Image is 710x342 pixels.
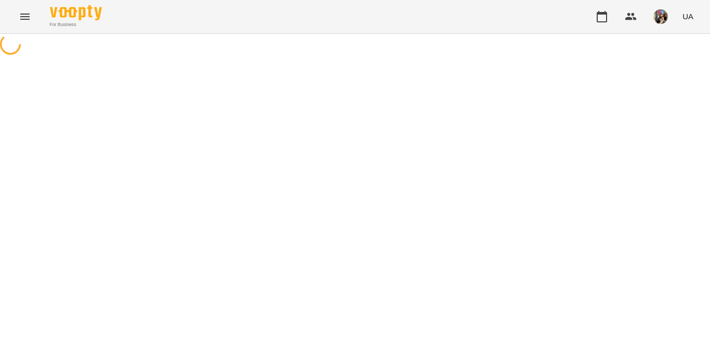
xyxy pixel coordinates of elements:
[50,21,102,28] span: For Business
[12,4,37,29] button: Menu
[678,7,698,26] button: UA
[682,11,693,22] span: UA
[653,9,668,24] img: 497ea43cfcb3904c6063eaf45c227171.jpeg
[50,5,102,20] img: Voopty Logo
